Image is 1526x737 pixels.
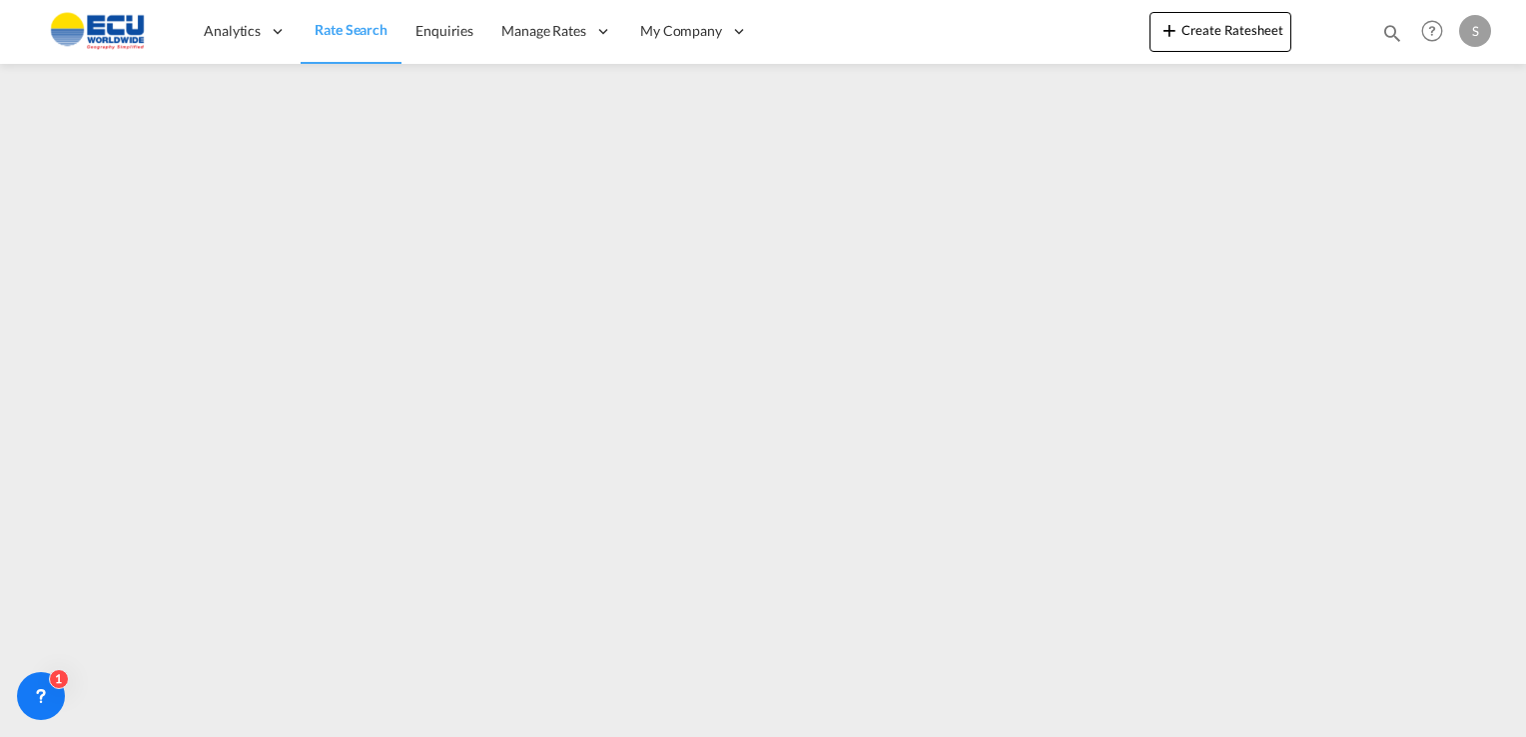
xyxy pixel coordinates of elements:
[315,21,387,38] span: Rate Search
[501,21,586,41] span: Manage Rates
[30,9,165,54] img: 6cccb1402a9411edb762cf9624ab9cda.png
[640,21,722,41] span: My Company
[1415,14,1459,50] div: Help
[1459,15,1491,47] div: S
[1157,18,1181,42] md-icon: icon-plus 400-fg
[1149,12,1291,52] button: icon-plus 400-fgCreate Ratesheet
[204,21,261,41] span: Analytics
[1381,22,1403,44] md-icon: icon-magnify
[1381,22,1403,52] div: icon-magnify
[1415,14,1449,48] span: Help
[415,22,473,39] span: Enquiries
